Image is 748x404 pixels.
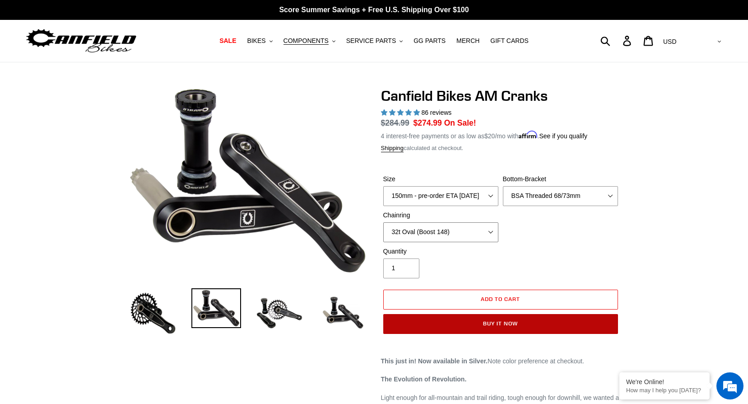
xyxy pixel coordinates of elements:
div: We're Online! [626,378,703,385]
a: SALE [215,35,241,47]
img: Load image into Gallery viewer, Canfield Bikes AM Cranks [128,288,178,338]
button: Add to cart [383,290,618,310]
button: COMPONENTS [279,35,340,47]
a: See if you qualify - Learn more about Affirm Financing (opens in modal) [539,132,587,140]
img: Load image into Gallery viewer, CANFIELD-AM_DH-CRANKS [318,288,367,338]
label: Chainring [383,211,498,220]
label: Quantity [383,247,498,256]
label: Bottom-Bracket [503,174,618,184]
span: GIFT CARDS [490,37,529,45]
span: Affirm [519,131,538,139]
div: Navigation go back [10,50,23,63]
input: Search [605,31,628,51]
button: Buy it now [383,314,618,334]
button: SERVICE PARTS [342,35,407,47]
span: SALE [219,37,236,45]
span: We're online! [52,114,125,205]
span: BIKES [247,37,265,45]
h1: Canfield Bikes AM Cranks [381,87,620,104]
a: GG PARTS [409,35,450,47]
label: Size [383,174,498,184]
a: Shipping [381,145,404,152]
div: Minimize live chat window [148,5,170,26]
button: BIKES [242,35,277,47]
img: Load image into Gallery viewer, Canfield Bikes AM Cranks [255,288,304,338]
div: calculated at checkout. [381,144,620,153]
s: $284.99 [381,118,409,127]
img: d_696896380_company_1647369064580_696896380 [29,45,51,68]
strong: This just in! Now available in Silver. [381,357,488,365]
span: $20 [484,132,495,140]
span: On Sale! [444,117,476,129]
div: Chat with us now [60,51,165,62]
p: Note color preference at checkout. [381,357,620,366]
textarea: Type your message and hit 'Enter' [5,247,172,278]
a: MERCH [452,35,484,47]
span: MERCH [456,37,479,45]
img: Canfield Bikes [25,27,138,55]
span: Add to cart [481,296,520,302]
span: COMPONENTS [283,37,329,45]
strong: The Evolution of Revolution. [381,376,467,383]
a: GIFT CARDS [486,35,533,47]
img: Load image into Gallery viewer, Canfield Cranks [191,288,241,328]
span: SERVICE PARTS [346,37,396,45]
span: 86 reviews [421,109,451,116]
span: $274.99 [413,118,442,127]
p: How may I help you today? [626,387,703,394]
span: GG PARTS [413,37,446,45]
p: 4 interest-free payments or as low as /mo with . [381,129,588,141]
span: 4.97 stars [381,109,422,116]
